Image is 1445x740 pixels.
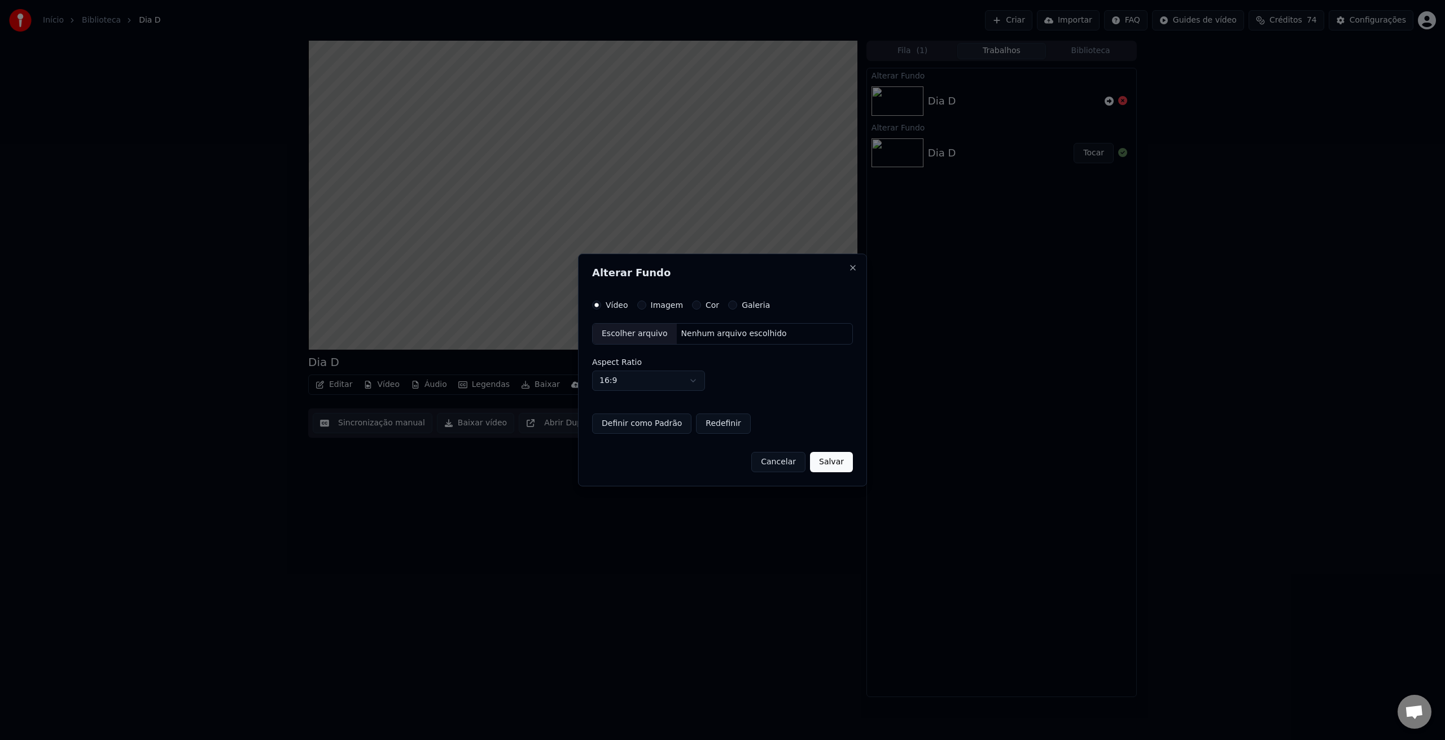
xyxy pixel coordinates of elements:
button: Cancelar [751,452,805,472]
h2: Alterar Fundo [592,268,853,278]
button: Salvar [810,452,853,472]
label: Imagem [651,301,683,309]
label: Vídeo [606,301,628,309]
div: Nenhum arquivo escolhido [677,328,791,339]
button: Redefinir [696,413,751,434]
label: Cor [706,301,719,309]
button: Definir como Padrão [592,413,691,434]
label: Aspect Ratio [592,358,853,366]
label: Galeria [742,301,770,309]
div: Escolher arquivo [593,324,677,344]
